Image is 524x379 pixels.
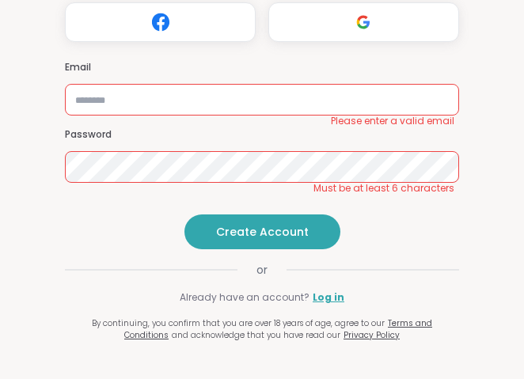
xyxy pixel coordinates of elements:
img: ShareWell Logomark [146,7,176,36]
span: Create Account [216,224,309,240]
h3: Password [65,128,459,142]
span: Please enter a valid email [331,115,454,127]
a: Log in [313,290,344,305]
h3: Email [65,61,459,74]
a: Privacy Policy [344,329,400,341]
button: Create Account [184,214,340,249]
img: ShareWell Logomark [348,7,378,36]
span: Already have an account? [180,290,309,305]
span: By continuing, you confirm that you are over 18 years of age, agree to our [92,317,385,329]
span: Must be at least 6 characters [313,182,454,195]
span: and acknowledge that you have read our [172,329,340,341]
a: Terms and Conditions [124,317,432,341]
span: or [237,262,287,278]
